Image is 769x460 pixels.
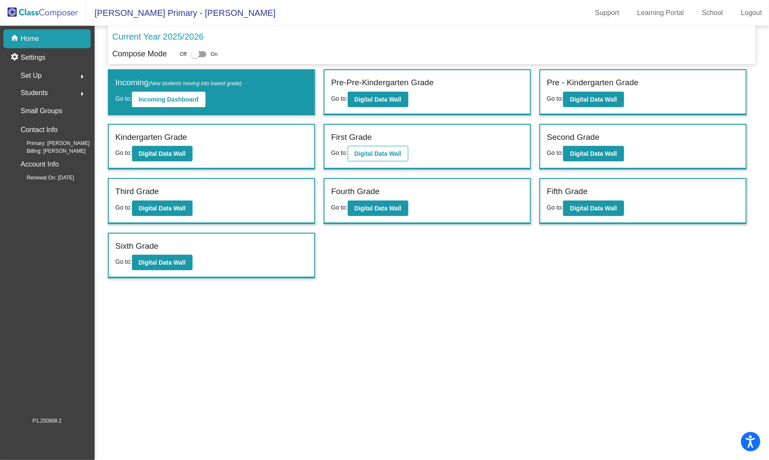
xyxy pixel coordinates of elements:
mat-icon: settings [10,52,21,63]
span: Billing: [PERSON_NAME] [13,147,86,155]
p: Account Info [21,158,59,170]
span: Primary: [PERSON_NAME] [13,139,90,147]
span: Go to: [115,258,132,265]
span: (New students moving into lowest grade) [148,80,242,86]
label: First Grade [331,131,372,144]
button: Incoming Dashboard [132,92,205,107]
b: Digital Data Wall [355,150,401,157]
button: Digital Data Wall [348,201,408,216]
mat-icon: arrow_right [77,71,87,82]
label: Pre-Pre-Kindergarten Grade [331,77,434,89]
a: Learning Portal [631,6,691,20]
span: Go to: [331,149,347,156]
span: Students [21,87,48,99]
a: Support [588,6,626,20]
b: Digital Data Wall [570,205,617,212]
span: Go to: [547,95,563,102]
b: Incoming Dashboard [139,96,199,103]
span: Go to: [331,95,347,102]
span: Go to: [331,204,347,211]
label: Fifth Grade [547,185,588,198]
p: Settings [21,52,46,63]
p: Contact Info [21,124,58,136]
label: Fourth Grade [331,185,380,198]
label: Kindergarten Grade [115,131,187,144]
mat-icon: home [10,34,21,44]
button: Digital Data Wall [132,255,193,270]
button: Digital Data Wall [132,201,193,216]
p: Current Year 2025/2026 [112,30,203,43]
p: Small Groups [21,105,62,117]
button: Digital Data Wall [563,201,624,216]
b: Digital Data Wall [139,150,186,157]
a: Logout [734,6,769,20]
label: Incoming [115,77,242,89]
span: Go to: [115,204,132,211]
label: Third Grade [115,185,159,198]
button: Digital Data Wall [563,146,624,161]
span: Off [180,50,187,58]
span: Go to: [115,95,132,102]
b: Digital Data Wall [355,96,401,103]
span: Renewal On: [DATE] [13,174,74,182]
label: Sixth Grade [115,240,158,253]
b: Digital Data Wall [570,96,617,103]
mat-icon: arrow_right [77,89,87,99]
b: Digital Data Wall [355,205,401,212]
label: Second Grade [547,131,600,144]
p: Home [21,34,39,44]
span: Go to: [547,204,563,211]
b: Digital Data Wall [570,150,617,157]
button: Digital Data Wall [348,92,408,107]
label: Pre - Kindergarten Grade [547,77,638,89]
span: Set Up [21,70,42,82]
span: On [211,50,218,58]
span: [PERSON_NAME] Primary - [PERSON_NAME] [86,6,276,20]
button: Digital Data Wall [132,146,193,161]
button: Digital Data Wall [348,146,408,161]
a: School [695,6,730,20]
span: Go to: [115,149,132,156]
b: Digital Data Wall [139,205,186,212]
b: Digital Data Wall [139,259,186,266]
button: Digital Data Wall [563,92,624,107]
p: Compose Mode [112,48,167,60]
span: Go to: [547,149,563,156]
